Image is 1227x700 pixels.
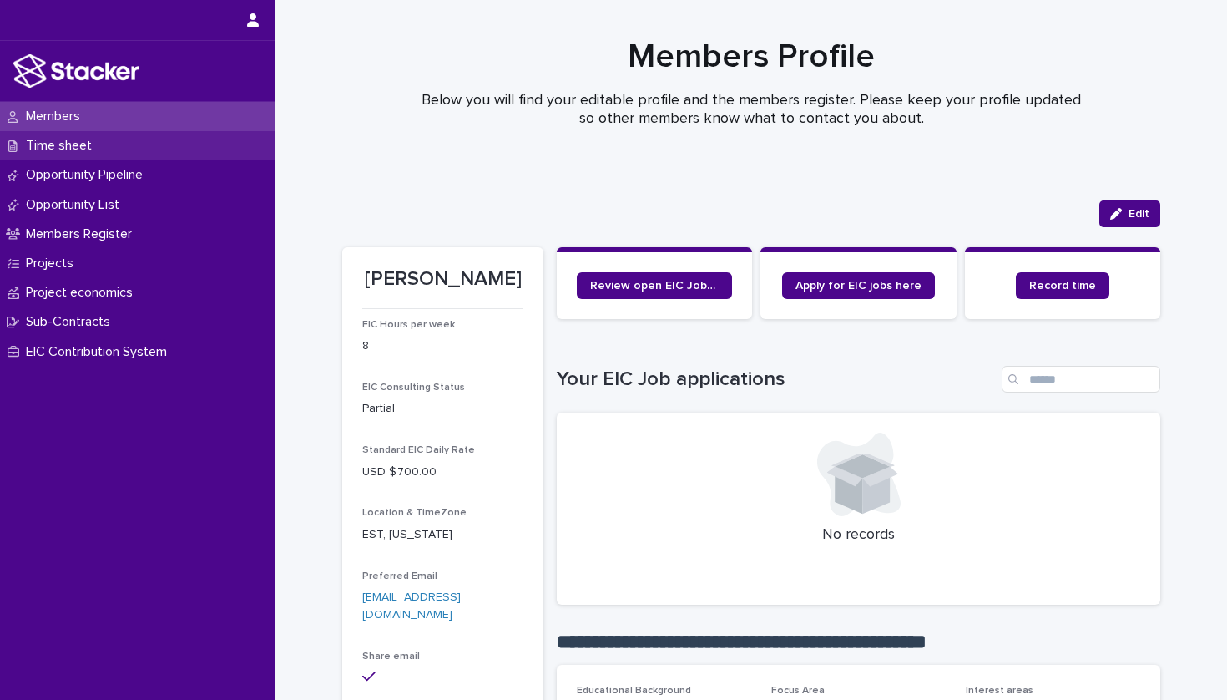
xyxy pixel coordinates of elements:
[1099,200,1160,227] button: Edit
[362,400,523,418] p: Partial
[590,280,719,292] span: Review open EIC Jobs here
[362,445,475,455] span: Standard EIC Daily Rate
[19,197,133,213] p: Opportunity List
[19,314,124,330] p: Sub-Contracts
[362,464,523,481] p: USD $ 700.00
[362,508,467,518] span: Location & TimeZone
[362,591,461,621] a: [EMAIL_ADDRESS][DOMAIN_NAME]
[19,138,105,154] p: Time sheet
[577,686,691,696] span: Educational Background
[19,285,146,301] p: Project economics
[557,368,995,392] h1: Your EIC Job applications
[13,54,139,88] img: stacker-logo-white.png
[19,256,87,271] p: Projects
[966,686,1033,696] span: Interest areas
[362,320,455,330] span: EIC Hours per week
[362,337,523,355] p: 8
[342,37,1160,77] h1: Members Profile
[1029,280,1096,292] span: Record time
[795,280,922,292] span: Apply for EIC jobs here
[362,571,437,581] span: Preferred Email
[782,272,935,299] a: Apply for EIC jobs here
[771,686,825,696] span: Focus Area
[362,383,465,393] span: EIC Consulting Status
[362,526,523,544] p: EST, [US_STATE]
[362,267,523,292] p: [PERSON_NAME]
[19,109,93,124] p: Members
[577,272,732,299] a: Review open EIC Jobs here
[417,92,1085,128] p: Below you will find your editable profile and the members register. Please keep your profile upda...
[19,344,180,360] p: EIC Contribution System
[1129,208,1149,220] span: Edit
[362,652,420,662] span: Share email
[577,526,1140,545] p: No records
[19,226,145,242] p: Members Register
[19,167,156,183] p: Opportunity Pipeline
[1016,272,1109,299] a: Record time
[1002,366,1160,393] input: Search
